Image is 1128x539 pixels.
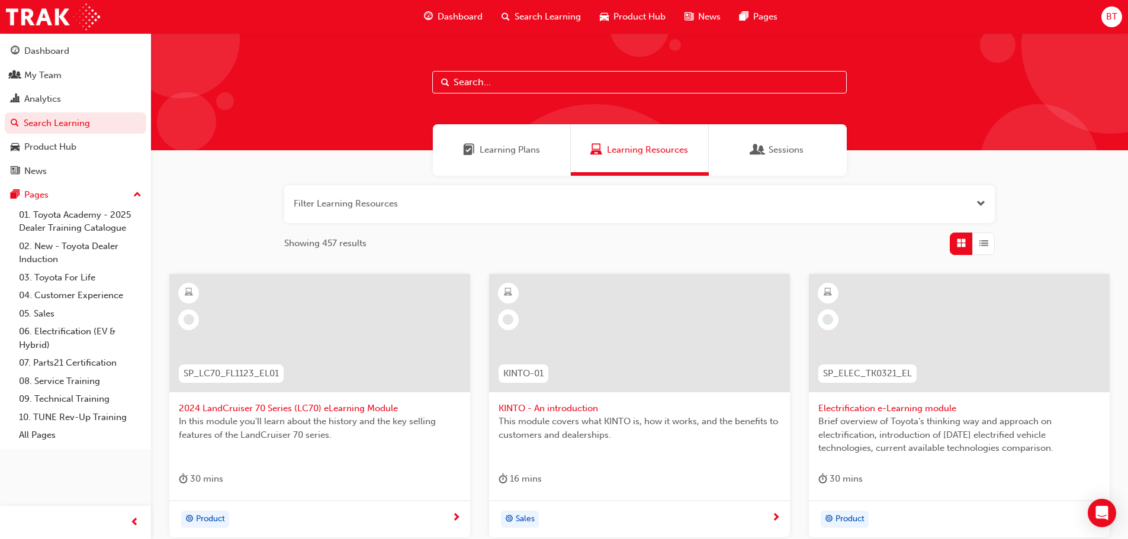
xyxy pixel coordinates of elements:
[600,9,609,24] span: car-icon
[823,367,912,380] span: SP_ELEC_TK0321_EL
[5,136,146,158] a: Product Hub
[179,472,223,486] div: 30 mins
[503,314,513,325] span: learningRecordVerb_NONE-icon
[11,70,20,81] span: people-icon
[14,408,146,427] a: 10. TUNE Rev-Up Training
[14,322,146,354] a: 06. Electrification (EV & Hybrid)
[809,274,1110,538] a: SP_ELEC_TK0321_ELElectrification e-Learning moduleBrief overview of Toyota’s thinking way and app...
[452,513,461,524] span: next-icon
[130,515,139,530] span: prev-icon
[607,143,688,157] span: Learning Resources
[675,5,730,29] a: news-iconNews
[441,76,449,89] span: Search
[505,512,513,527] span: target-icon
[818,402,1100,415] span: Electrification e-Learning module
[11,166,20,177] span: news-icon
[835,512,865,526] span: Product
[432,71,847,93] input: Search...
[504,285,512,301] span: learningResourceType_ELEARNING-icon
[684,9,693,24] span: news-icon
[11,142,20,153] span: car-icon
[818,472,863,486] div: 30 mins
[185,512,194,527] span: target-icon
[5,184,146,206] button: Pages
[14,305,146,323] a: 05. Sales
[14,237,146,269] a: 02. New - Toyota Dealer Induction
[14,286,146,305] a: 04. Customer Experience
[571,124,709,176] a: Learning ResourcesLearning Resources
[769,143,804,157] span: Sessions
[613,10,666,24] span: Product Hub
[5,160,146,182] a: News
[11,94,20,105] span: chart-icon
[6,4,100,30] img: Trak
[824,285,832,301] span: learningResourceType_ELEARNING-icon
[1106,10,1117,24] span: BT
[1101,7,1122,27] button: BT
[185,285,193,301] span: learningResourceType_ELEARNING-icon
[709,124,847,176] a: SessionsSessions
[438,10,483,24] span: Dashboard
[196,512,225,526] span: Product
[24,44,69,58] div: Dashboard
[14,269,146,287] a: 03. Toyota For Life
[1088,499,1116,527] div: Open Intercom Messenger
[825,512,833,527] span: target-icon
[818,472,827,486] span: duration-icon
[414,5,492,29] a: guage-iconDashboard
[979,237,988,250] span: List
[503,367,544,380] span: KINTO-01
[14,390,146,408] a: 09. Technical Training
[499,415,780,441] span: This module covers what KINTO is, how it works, and the benefits to customers and dealerships.
[24,140,76,154] div: Product Hub
[740,9,748,24] span: pages-icon
[179,472,188,486] span: duration-icon
[976,197,985,211] button: Open the filter
[14,354,146,372] a: 07. Parts21 Certification
[489,274,790,538] a: KINTO-01KINTO - An introductionThis module covers what KINTO is, how it works, and the benefits t...
[753,10,777,24] span: Pages
[24,164,47,178] div: News
[24,92,61,106] div: Analytics
[14,206,146,237] a: 01. Toyota Academy - 2025 Dealer Training Catalogue
[772,513,780,524] span: next-icon
[492,5,590,29] a: search-iconSearch Learning
[11,46,20,57] span: guage-icon
[424,9,433,24] span: guage-icon
[752,143,764,157] span: Sessions
[179,402,461,415] span: 2024 LandCruiser 70 Series (LC70) eLearning Module
[698,10,721,24] span: News
[822,314,833,325] span: learningRecordVerb_NONE-icon
[499,472,507,486] span: duration-icon
[590,143,602,157] span: Learning Resources
[957,237,966,250] span: Grid
[499,402,780,415] span: KINTO - An introduction
[433,124,571,176] a: Learning PlansLearning Plans
[480,143,540,157] span: Learning Plans
[730,5,787,29] a: pages-iconPages
[5,88,146,110] a: Analytics
[5,40,146,62] a: Dashboard
[179,415,461,441] span: In this module you'll learn about the history and the key selling features of the LandCruiser 70 ...
[24,188,49,202] div: Pages
[5,64,146,86] a: My Team
[5,38,146,184] button: DashboardMy TeamAnalyticsSearch LearningProduct HubNews
[818,415,1100,455] span: Brief overview of Toyota’s thinking way and approach on electrification, introduction of [DATE] e...
[516,512,535,526] span: Sales
[11,118,19,129] span: search-icon
[284,237,367,250] span: Showing 457 results
[184,367,279,380] span: SP_LC70_FL1123_EL01
[463,143,475,157] span: Learning Plans
[502,9,510,24] span: search-icon
[515,10,581,24] span: Search Learning
[133,188,142,203] span: up-icon
[5,112,146,134] a: Search Learning
[14,372,146,390] a: 08. Service Training
[24,69,62,82] div: My Team
[590,5,675,29] a: car-iconProduct Hub
[14,426,146,444] a: All Pages
[169,274,470,538] a: SP_LC70_FL1123_EL012024 LandCruiser 70 Series (LC70) eLearning ModuleIn this module you'll learn ...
